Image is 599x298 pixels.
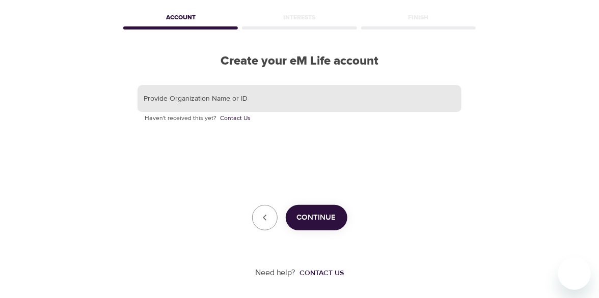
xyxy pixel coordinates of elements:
div: Contact us [299,268,344,278]
a: Contact Us [220,113,251,124]
iframe: Button to launch messaging window [558,257,591,290]
h2: Create your eM Life account [121,54,478,69]
p: Haven't received this yet? [145,113,454,124]
a: Contact us [295,268,344,278]
span: Continue [297,211,336,224]
button: Continue [286,205,347,230]
p: Need help? [255,267,295,279]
